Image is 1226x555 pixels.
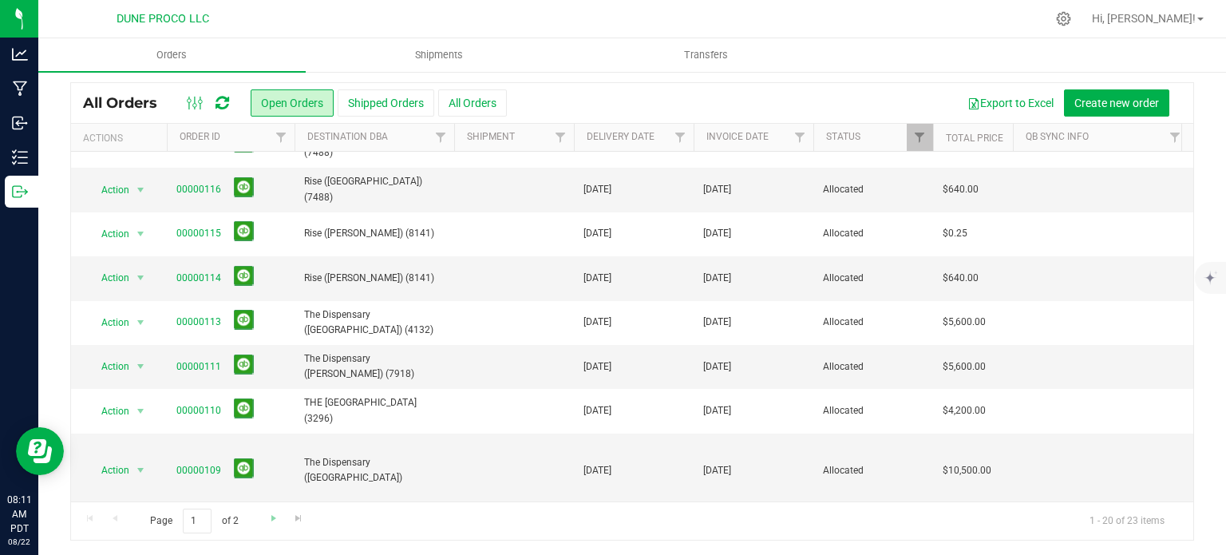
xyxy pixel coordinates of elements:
span: Orders [135,48,208,62]
span: Allocated [823,226,923,241]
p: 08:11 AM PDT [7,493,31,536]
a: 00000110 [176,403,221,418]
span: select [131,459,151,482]
inline-svg: Analytics [12,46,28,62]
span: Action [87,223,130,245]
a: 00000113 [176,315,221,330]
span: select [131,267,151,289]
span: Hi, [PERSON_NAME]! [1092,12,1196,25]
span: $4,200.00 [943,403,986,418]
a: 00000115 [176,226,221,241]
span: Allocated [823,182,923,197]
span: [DATE] [703,403,731,418]
a: Total Price [946,133,1003,144]
a: 00000111 [176,359,221,375]
a: QB Sync Info [1026,131,1089,142]
span: Create new order [1074,97,1159,109]
a: Filter [907,124,933,151]
inline-svg: Inbound [12,115,28,131]
span: Allocated [823,463,923,478]
span: Action [87,179,130,201]
a: Delivery Date [587,131,655,142]
a: Order ID [180,131,220,142]
span: $640.00 [943,271,979,286]
span: Allocated [823,403,923,418]
span: Action [87,400,130,422]
span: Rise ([GEOGRAPHIC_DATA]) (7488) [304,174,445,204]
span: The Dispensary ([PERSON_NAME]) (7918) [304,351,445,382]
a: Status [826,131,860,142]
span: [DATE] [703,315,731,330]
span: [DATE] [583,315,611,330]
span: Shipments [394,48,484,62]
span: Rise ([PERSON_NAME]) (8141) [304,226,445,241]
span: [DATE] [583,359,611,375]
button: Shipped Orders [338,89,434,117]
inline-svg: Manufacturing [12,81,28,97]
button: All Orders [438,89,507,117]
div: Actions [83,133,160,144]
a: Destination DBA [307,131,388,142]
span: $5,600.00 [943,315,986,330]
a: Go to the next page [262,509,285,530]
a: Filter [548,124,574,151]
span: Rise ([PERSON_NAME]) (8141) [304,271,445,286]
span: [DATE] [703,182,731,197]
span: select [131,179,151,201]
iframe: Resource center [16,427,64,475]
span: $640.00 [943,182,979,197]
p: 08/22 [7,536,31,548]
button: Create new order [1064,89,1169,117]
a: Invoice Date [706,131,769,142]
span: [DATE] [583,463,611,478]
button: Open Orders [251,89,334,117]
a: Filter [1162,124,1188,151]
inline-svg: Outbound [12,184,28,200]
span: All Orders [83,94,173,112]
inline-svg: Inventory [12,149,28,165]
span: Action [87,355,130,378]
a: 00000116 [176,182,221,197]
a: 00000109 [176,463,221,478]
span: 1 - 20 of 23 items [1077,509,1177,533]
span: Allocated [823,315,923,330]
span: THE [GEOGRAPHIC_DATA] (3296) [304,395,445,426]
span: DUNE PROCO LLC [117,12,209,26]
input: 1 [183,509,212,533]
span: [DATE] [703,226,731,241]
span: Transfers [662,48,749,62]
span: [DATE] [703,463,731,478]
a: Shipments [306,38,573,72]
a: Filter [428,124,454,151]
span: [DATE] [583,403,611,418]
a: Filter [787,124,813,151]
a: Go to the last page [287,509,310,530]
a: 00000114 [176,271,221,286]
span: [DATE] [583,182,611,197]
span: $10,500.00 [943,463,991,478]
button: Export to Excel [957,89,1064,117]
span: select [131,223,151,245]
span: Allocated [823,359,923,375]
a: Filter [268,124,295,151]
span: $5,600.00 [943,359,986,375]
span: The Dispensary ([GEOGRAPHIC_DATA]) (4132) [304,307,445,338]
a: Shipment [467,131,515,142]
span: [DATE] [583,271,611,286]
span: Allocated [823,271,923,286]
span: Page of 2 [136,509,251,533]
a: Filter [667,124,694,151]
div: Manage settings [1054,11,1074,26]
span: select [131,400,151,422]
span: The Dispensary ([GEOGRAPHIC_DATA]) [304,455,445,486]
span: $0.25 [943,226,967,241]
a: Orders [38,38,306,72]
a: Transfers [573,38,840,72]
span: Action [87,267,130,289]
span: [DATE] [703,359,731,375]
span: select [131,311,151,334]
span: [DATE] [583,226,611,241]
span: select [131,355,151,378]
span: [DATE] [703,271,731,286]
span: Action [87,459,130,482]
